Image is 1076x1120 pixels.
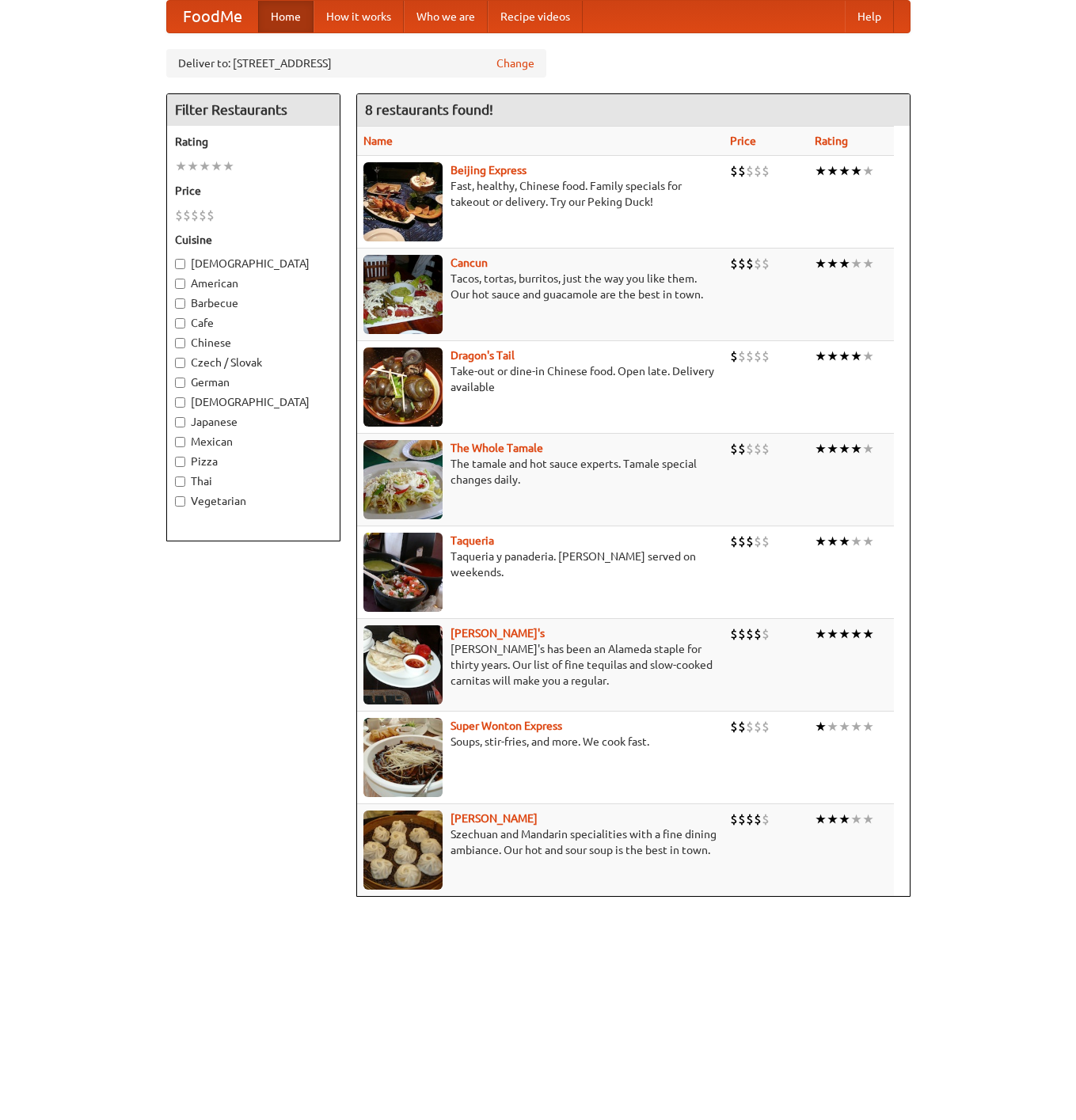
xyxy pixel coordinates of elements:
[363,549,717,580] p: Taqueria y panaderia. [PERSON_NAME] served on weekends.
[363,178,717,210] p: Fast, healthy, Chinese food. Family specials for takeout or delivery. Try our Peking Duck!
[451,442,543,454] b: The Whole Tamale
[363,162,443,241] img: beijing.jpg
[838,718,850,735] li: ★
[451,164,527,177] a: Beijing Express
[754,255,762,272] li: $
[827,533,838,550] li: ★
[175,397,185,408] input: [DEMOGRAPHIC_DATA]
[175,318,185,328] input: Cafe
[838,533,850,550] li: ★
[451,812,538,825] b: [PERSON_NAME]
[730,347,738,365] li: $
[862,255,874,272] li: ★
[363,271,717,302] p: Tacos, tortas, burritos, just the way you like them. Our hot sauce and guacamole are the best in ...
[738,255,746,272] li: $
[365,102,493,117] ng-pluralize: 8 restaurants found!
[363,135,393,147] a: Name
[738,440,746,457] li: $
[258,1,314,32] a: Home
[451,719,562,732] b: Super Wonton Express
[850,347,862,365] li: ★
[754,440,762,457] li: $
[838,440,850,457] li: ★
[175,417,185,427] input: Japanese
[199,158,211,175] li: ★
[175,134,332,150] h5: Rating
[175,256,332,271] label: [DEMOGRAPHIC_DATA]
[488,1,583,32] a: Recipe videos
[314,1,404,32] a: How it works
[730,625,738,643] li: $
[815,533,827,550] li: ★
[175,158,187,175] li: ★
[175,355,332,370] label: Czech / Slovak
[762,347,770,365] li: $
[746,440,754,457] li: $
[746,718,754,735] li: $
[175,476,185,487] input: Thai
[746,162,754,180] li: $
[738,811,746,828] li: $
[762,162,770,180] li: $
[738,625,746,643] li: $
[363,456,717,488] p: The tamale and hot sauce experts. Tamale special changes daily.
[451,256,488,269] a: Cancun
[815,135,848,147] a: Rating
[762,718,770,735] li: $
[207,207,215,224] li: $
[363,718,443,797] img: superwonton.jpg
[762,625,770,643] li: $
[183,207,191,224] li: $
[754,811,762,828] li: $
[815,347,827,365] li: ★
[862,625,874,643] li: ★
[496,55,534,71] a: Change
[738,347,746,365] li: $
[746,625,754,643] li: $
[815,162,827,180] li: ★
[451,534,494,547] a: Taqueria
[175,434,332,450] label: Mexican
[175,298,185,309] input: Barbecue
[838,811,850,828] li: ★
[827,811,838,828] li: ★
[738,162,746,180] li: $
[363,347,443,427] img: dragon.jpg
[827,255,838,272] li: ★
[815,718,827,735] li: ★
[363,811,443,890] img: shandong.jpg
[175,394,332,410] label: [DEMOGRAPHIC_DATA]
[815,440,827,457] li: ★
[845,1,894,32] a: Help
[738,718,746,735] li: $
[838,347,850,365] li: ★
[815,255,827,272] li: ★
[175,315,332,331] label: Cafe
[211,158,222,175] li: ★
[175,493,332,509] label: Vegetarian
[862,811,874,828] li: ★
[730,135,756,147] a: Price
[451,349,515,362] b: Dragon's Tail
[762,440,770,457] li: $
[167,1,258,32] a: FoodMe
[850,533,862,550] li: ★
[762,811,770,828] li: $
[451,627,545,640] a: [PERSON_NAME]'s
[363,363,717,395] p: Take-out or dine-in Chinese food. Open late. Delivery available
[754,625,762,643] li: $
[850,811,862,828] li: ★
[175,457,185,467] input: Pizza
[175,374,332,390] label: German
[862,440,874,457] li: ★
[754,162,762,180] li: $
[363,826,717,858] p: Szechuan and Mandarin specialities with a fine dining ambiance. Our hot and sour soup is the best...
[862,347,874,365] li: ★
[730,533,738,550] li: $
[175,473,332,489] label: Thai
[746,811,754,828] li: $
[850,255,862,272] li: ★
[754,718,762,735] li: $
